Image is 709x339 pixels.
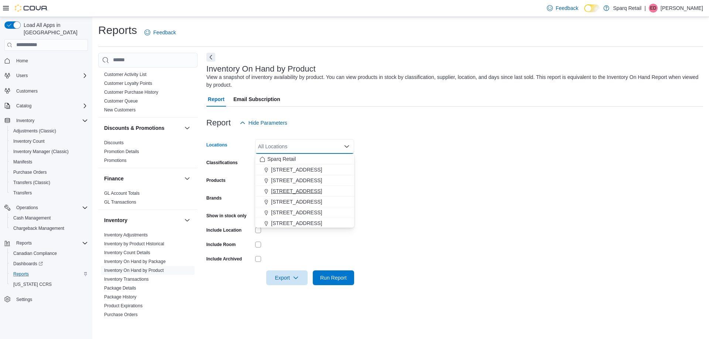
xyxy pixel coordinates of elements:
[10,224,88,233] span: Chargeback Management
[255,207,354,218] button: [STREET_ADDRESS]
[183,174,192,183] button: Finance
[7,136,91,146] button: Inventory Count
[104,72,147,77] span: Customer Activity List
[10,178,53,187] a: Transfers (Classic)
[7,146,91,157] button: Inventory Manager (Classic)
[104,107,136,113] span: New Customers
[104,321,120,326] a: Reorder
[10,224,67,233] a: Chargeback Management
[10,270,32,279] a: Reports
[644,4,646,13] p: |
[104,259,166,264] a: Inventory On Hand by Package
[104,241,164,246] a: Inventory by Product Historical
[10,249,88,258] span: Canadian Compliance
[10,147,88,156] span: Inventory Manager (Classic)
[271,270,303,285] span: Export
[104,158,127,163] a: Promotions
[13,203,88,212] span: Operations
[104,72,147,77] a: Customer Activity List
[13,116,37,125] button: Inventory
[104,232,148,238] span: Inventory Adjustments
[7,213,91,223] button: Cash Management
[313,270,354,285] button: Run Report
[16,297,32,302] span: Settings
[104,124,164,132] h3: Discounts & Promotions
[104,294,136,300] span: Package History
[13,86,88,95] span: Customers
[104,241,164,247] span: Inventory by Product Historical
[104,294,136,300] a: Package History
[1,85,91,96] button: Customers
[98,23,137,38] h1: Reports
[271,177,322,184] span: [STREET_ADDRESS]
[1,101,91,111] button: Catalog
[255,186,354,197] button: [STREET_ADDRESS]
[271,166,322,173] span: [STREET_ADDRESS]
[183,216,192,225] button: Inventory
[10,137,48,146] a: Inventory Count
[104,81,152,86] a: Customer Loyalty Points
[10,259,88,268] span: Dashboards
[206,177,226,183] label: Products
[206,227,242,233] label: Include Location
[21,21,88,36] span: Load All Apps in [GEOGRAPHIC_DATA]
[13,239,88,248] span: Reports
[13,281,52,287] span: [US_STATE] CCRS
[16,103,31,109] span: Catalog
[649,4,658,13] div: Emily Driver
[104,268,164,273] a: Inventory On Hand by Product
[7,259,91,269] a: Dashboards
[104,250,150,255] a: Inventory Count Details
[7,157,91,167] button: Manifests
[104,276,149,282] span: Inventory Transactions
[1,294,91,305] button: Settings
[104,312,138,317] a: Purchase Orders
[13,261,43,267] span: Dashboards
[16,118,34,124] span: Inventory
[1,70,91,81] button: Users
[208,92,225,107] span: Report
[13,225,64,231] span: Chargeback Management
[104,175,181,182] button: Finance
[10,137,88,146] span: Inventory Count
[10,127,59,135] a: Adjustments (Classic)
[13,71,31,80] button: Users
[13,295,88,304] span: Settings
[16,73,28,79] span: Users
[104,158,127,163] span: Promotions
[13,116,88,125] span: Inventory
[98,189,198,210] div: Finance
[7,279,91,290] button: [US_STATE] CCRS
[10,188,35,197] a: Transfers
[10,168,50,177] a: Purchase Orders
[10,127,88,135] span: Adjustments (Classic)
[10,259,46,268] a: Dashboards
[104,140,124,145] a: Discounts
[255,154,354,165] button: Sparq Retail
[233,92,280,107] span: Email Subscription
[249,119,287,127] span: Hide Parameters
[7,223,91,234] button: Chargeback Management
[13,56,31,65] a: Home
[13,138,45,144] span: Inventory Count
[13,56,88,65] span: Home
[104,89,158,95] span: Customer Purchase History
[544,1,581,15] a: Feedback
[7,126,91,136] button: Adjustments (Classic)
[13,215,51,221] span: Cash Management
[16,240,32,246] span: Reports
[13,250,57,256] span: Canadian Compliance
[7,269,91,279] button: Reports
[10,280,55,289] a: [US_STATE] CCRS
[206,118,231,127] h3: Report
[13,203,41,212] button: Operations
[661,4,703,13] p: [PERSON_NAME]
[13,239,35,248] button: Reports
[10,270,88,279] span: Reports
[104,98,138,104] a: Customer Queue
[10,168,88,177] span: Purchase Orders
[584,4,600,12] input: Dark Mode
[104,175,124,182] h3: Finance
